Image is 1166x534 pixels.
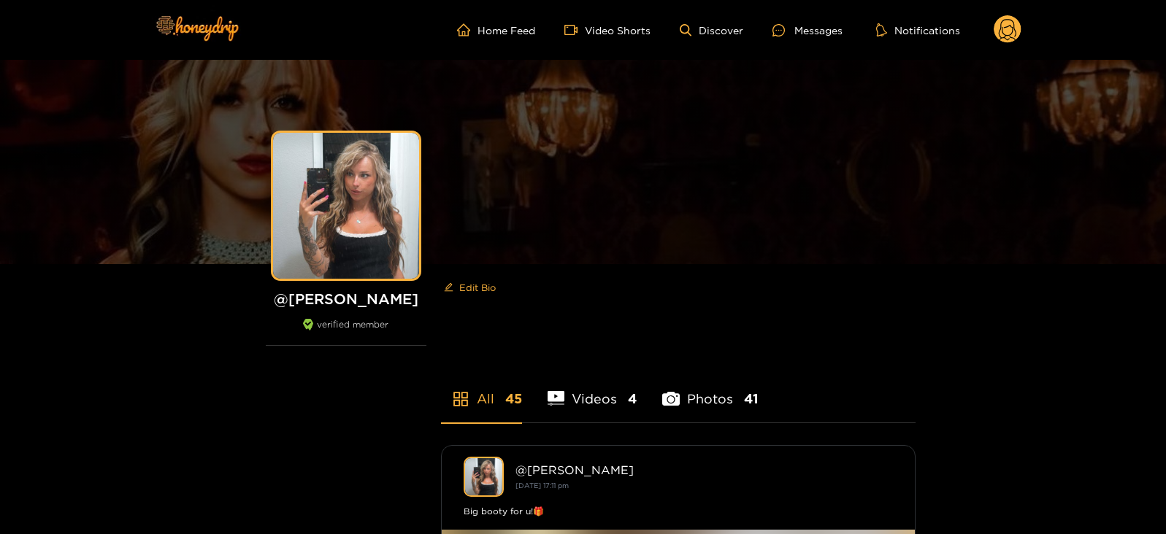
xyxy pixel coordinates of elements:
[464,504,893,519] div: Big booty for u!🎁
[744,390,759,408] span: 41
[457,23,535,36] a: Home Feed
[564,23,651,36] a: Video Shorts
[266,319,426,346] div: verified member
[872,23,964,37] button: Notifications
[441,276,499,299] button: editEdit Bio
[662,357,759,422] li: Photos
[464,457,504,497] img: kendra
[505,390,522,408] span: 45
[459,280,496,295] span: Edit Bio
[515,481,569,489] small: [DATE] 17:11 pm
[628,390,637,408] span: 4
[564,23,585,36] span: video-camera
[515,463,893,476] div: @ [PERSON_NAME]
[452,390,469,408] span: appstore
[444,282,453,293] span: edit
[266,290,426,308] h1: @ [PERSON_NAME]
[441,357,522,422] li: All
[680,24,743,36] a: Discover
[548,357,637,422] li: Videos
[457,23,477,36] span: home
[772,22,843,39] div: Messages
